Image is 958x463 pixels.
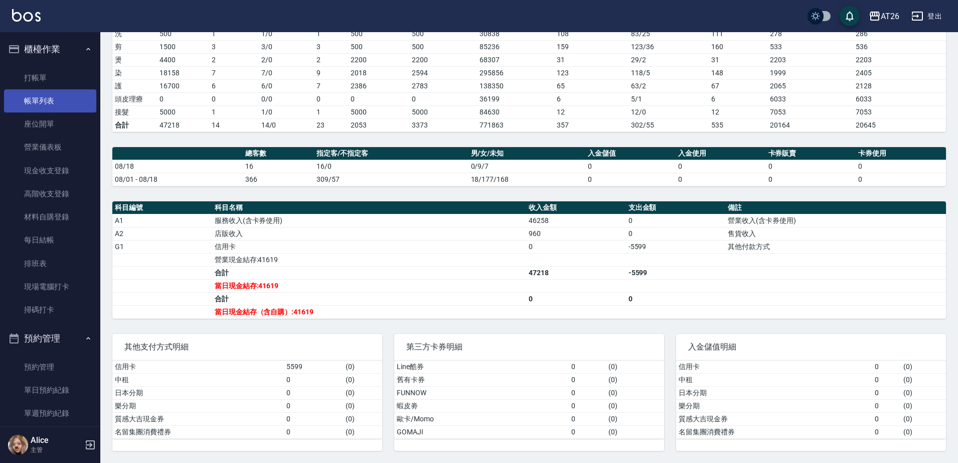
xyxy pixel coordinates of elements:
[343,373,382,386] td: ( 0 )
[901,373,946,386] td: ( 0 )
[4,159,96,182] a: 現金收支登錄
[112,92,157,105] td: 頭皮理療
[767,79,854,92] td: 2065
[767,27,854,40] td: 278
[767,105,854,119] td: 7053
[468,173,586,186] td: 18/177/168
[343,412,382,425] td: ( 0 )
[112,399,284,412] td: 樂分期
[4,228,96,252] a: 每日結帳
[314,105,348,119] td: 1
[569,412,606,425] td: 0
[709,27,767,40] td: 111
[112,386,284,399] td: 日本分期
[901,399,946,412] td: ( 0 )
[526,292,626,305] td: 0
[766,147,856,160] th: 卡券販賣
[112,214,212,227] td: A1
[209,119,259,132] td: 14
[314,160,468,173] td: 16/0
[112,160,243,173] td: 08/18
[4,252,96,275] a: 排班表
[628,92,709,105] td: 5 / 1
[409,27,477,40] td: 500
[4,205,96,228] a: 材料自購登錄
[872,399,901,412] td: 0
[259,27,314,40] td: 1 / 0
[409,92,477,105] td: 0
[477,105,554,119] td: 84630
[209,40,259,53] td: 3
[766,173,856,186] td: 0
[212,214,526,227] td: 服務收入(含卡券使用)
[865,6,903,27] button: AT26
[856,147,946,160] th: 卡券使用
[901,361,946,374] td: ( 0 )
[840,6,860,26] button: save
[569,425,606,438] td: 0
[4,182,96,205] a: 高階收支登錄
[112,53,157,66] td: 燙
[872,425,901,438] td: 0
[853,27,946,40] td: 286
[409,105,477,119] td: 5000
[343,386,382,399] td: ( 0 )
[157,92,209,105] td: 0
[112,201,946,319] table: a dense table
[4,136,96,159] a: 營業儀表板
[676,361,946,439] table: a dense table
[569,361,606,374] td: 0
[628,27,709,40] td: 83 / 25
[526,227,626,240] td: 960
[12,9,41,22] img: Logo
[394,425,569,438] td: GOMAJI
[212,240,526,253] td: 信用卡
[468,147,586,160] th: 男/女/未知
[284,412,343,425] td: 0
[676,412,872,425] td: 質感大吉現金券
[348,66,409,79] td: 2018
[112,27,157,40] td: 洗
[394,412,569,425] td: 歐卡/Momo
[212,305,526,318] td: 當日現金結存（含自購）:41619
[606,425,664,438] td: ( 0 )
[343,425,382,438] td: ( 0 )
[394,373,569,386] td: 舊有卡券
[112,173,243,186] td: 08/01 - 08/18
[314,53,348,66] td: 2
[853,119,946,132] td: 20645
[314,173,468,186] td: 309/57
[767,40,854,53] td: 533
[709,53,767,66] td: 31
[628,79,709,92] td: 63 / 2
[853,66,946,79] td: 2405
[709,92,767,105] td: 6
[314,92,348,105] td: 0
[348,119,409,132] td: 2053
[157,105,209,119] td: 5000
[554,92,628,105] td: 6
[112,412,284,425] td: 質感大吉現金券
[4,298,96,321] a: 掃碼打卡
[872,361,901,374] td: 0
[4,66,96,89] a: 打帳單
[585,160,676,173] td: 0
[526,266,626,279] td: 47218
[4,36,96,62] button: 櫃檯作業
[585,147,676,160] th: 入金儲值
[259,53,314,66] td: 2 / 0
[31,445,82,454] p: 主管
[348,40,409,53] td: 500
[585,173,676,186] td: 0
[4,402,96,425] a: 單週預約紀錄
[112,373,284,386] td: 中租
[767,66,854,79] td: 1999
[626,214,726,227] td: 0
[901,425,946,438] td: ( 0 )
[709,105,767,119] td: 12
[243,160,314,173] td: 16
[212,201,526,214] th: 科目名稱
[554,119,628,132] td: 357
[348,92,409,105] td: 0
[709,40,767,53] td: 160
